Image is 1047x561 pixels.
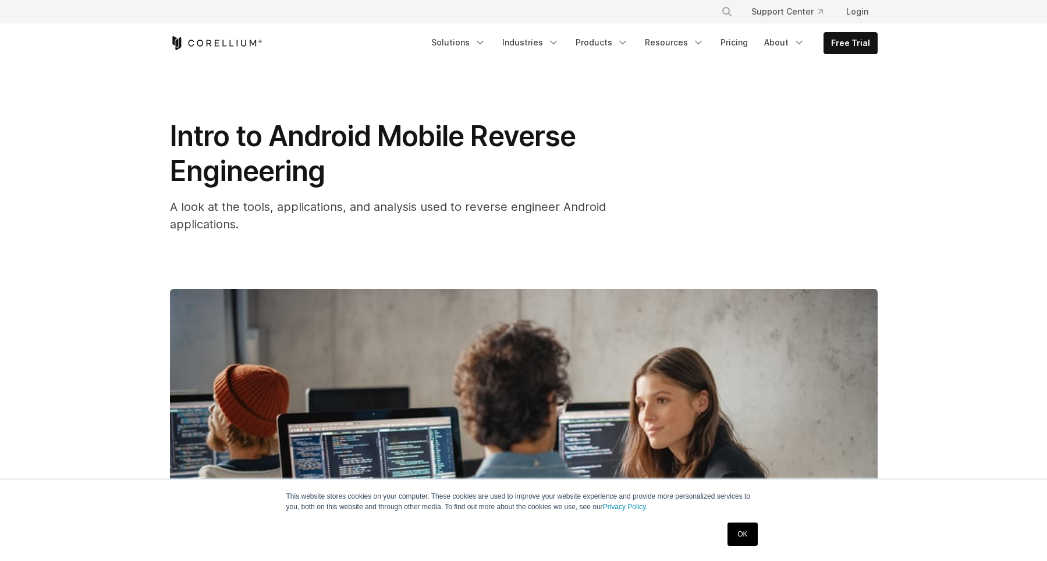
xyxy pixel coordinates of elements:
a: Solutions [424,32,493,53]
a: Privacy Policy. [603,503,648,511]
a: OK [727,523,757,546]
a: Support Center [742,1,832,22]
p: This website stores cookies on your computer. These cookies are used to improve your website expe... [286,491,761,512]
a: Corellium Home [170,36,262,50]
div: Navigation Menu [424,32,878,54]
a: Free Trial [824,33,877,54]
a: Products [569,32,636,53]
a: Industries [495,32,566,53]
div: Navigation Menu [707,1,878,22]
a: Pricing [714,32,755,53]
a: About [757,32,812,53]
a: Resources [638,32,711,53]
span: A look at the tools, applications, and analysis used to reverse engineer Android applications. [170,200,606,231]
button: Search [716,1,737,22]
a: Login [837,1,878,22]
span: Intro to Android Mobile Reverse Engineering [170,119,576,188]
